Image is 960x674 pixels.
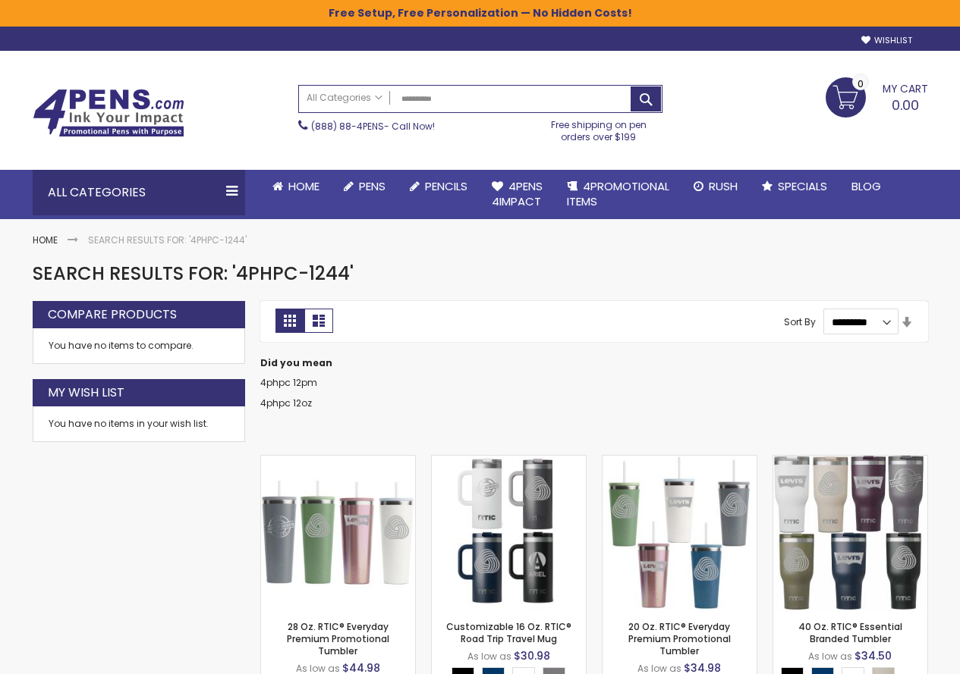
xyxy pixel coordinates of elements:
[260,376,317,389] a: 4phpc 12pm
[773,455,927,468] a: 40 Oz. RTIC® Essential Branded Tumbler
[33,261,354,286] span: Search results for: '4PHPC-1244'
[798,620,902,645] a: 40 Oz. RTIC® Essential Branded Tumbler
[778,178,827,194] span: Specials
[826,77,928,115] a: 0.00 0
[773,456,927,610] img: 40 Oz. RTIC® Essential Branded Tumbler
[858,77,864,91] span: 0
[48,384,124,401] strong: My Wish List
[567,178,669,209] span: 4PROMOTIONAL ITEMS
[33,170,245,215] div: All Categories
[299,86,390,111] a: All Categories
[628,620,731,657] a: 20 Oz. RTIC® Everyday Premium Promotional Tumbler
[287,620,389,657] a: 28 Oz. RTIC® Everyday Premium Promotional Tumbler
[892,96,919,114] span: 0.00
[555,170,681,219] a: 4PROMOTIONALITEMS
[261,455,415,468] a: 28 Oz. RTIC® Everyday Premium Promotional Tumbler
[307,92,382,104] span: All Categories
[261,456,415,610] img: 28 Oz. RTIC® Everyday Premium Promotional Tumbler
[332,170,398,203] a: Pens
[311,120,384,133] a: (888) 88-4PENS
[535,113,663,143] div: Free shipping on pen orders over $199
[492,178,543,209] span: 4Pens 4impact
[311,120,435,133] span: - Call Now!
[275,309,304,333] strong: Grid
[750,170,839,203] a: Specials
[603,456,757,610] img: 20 Oz. RTIC® Everyday Premium Promotional Tumbler
[260,397,312,409] a: 4phpc 12oz
[260,170,332,203] a: Home
[446,620,571,645] a: Customizable 16 Oz. RTIC® Road Trip Travel Mug
[709,178,738,194] span: Rush
[49,418,229,430] div: You have no items in your wish list.
[855,648,892,663] span: $34.50
[784,315,816,328] label: Sort By
[480,170,555,219] a: 4Pens4impact
[603,455,757,468] a: 20 Oz. RTIC® Everyday Premium Promotional Tumbler
[359,178,386,194] span: Pens
[48,306,177,323] strong: Compare Products
[851,178,881,194] span: Blog
[432,456,586,610] img: Customizable 16 Oz. RTIC® Road Trip Travel Mug
[398,170,480,203] a: Pencils
[808,650,852,663] span: As low as
[514,648,550,663] span: $30.98
[467,650,511,663] span: As low as
[288,178,319,194] span: Home
[33,89,184,137] img: 4Pens Custom Pens and Promotional Products
[861,35,912,46] a: Wishlist
[260,357,928,369] dt: Did you mean
[88,234,247,246] strong: Search results for: '4PHPC-1244'
[425,178,467,194] span: Pencils
[33,328,245,364] div: You have no items to compare.
[681,170,750,203] a: Rush
[33,234,58,246] a: Home
[432,455,586,468] a: Customizable 16 Oz. RTIC® Road Trip Travel Mug
[839,170,893,203] a: Blog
